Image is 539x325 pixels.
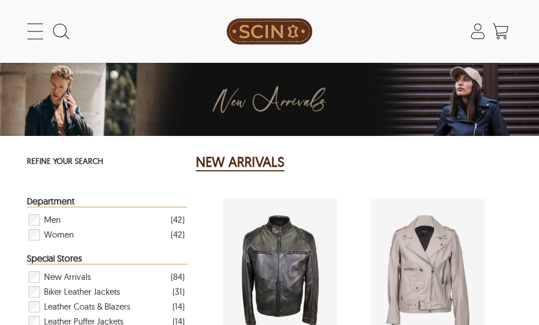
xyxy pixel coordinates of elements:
[196,153,284,171] h2: NEW ARRIVALS
[44,299,130,314] span: Leather Coats & Blazers
[27,252,187,264] div: Heading Filter New Arrivals by Special Stores
[27,195,187,207] div: Heading Filter New Arrivals by Department
[227,6,312,57] img: SCIN
[489,20,512,43] a: Shopping Cart
[172,299,184,314] div: ( 14 )
[27,153,187,171] p: REFINE YOUR SEARCH
[172,284,184,299] div: ( 31 )
[171,270,184,284] div: ( 84 )
[27,299,184,314] div: Filter Leather Coats & Blazers New Arrivals
[27,284,184,299] div: Filter Biker Leather Jackets New Arrivals
[188,6,350,57] a: SCIN
[27,212,184,227] div: Filter Men New Arrivals
[44,227,74,242] span: Women
[44,270,91,284] span: New Arrivals
[44,212,61,227] span: Men
[44,284,120,299] span: Biker Leather Jackets
[27,227,184,242] div: Filter Women New Arrivals
[27,270,184,284] div: Filter New Arrivals New Arrivals
[171,212,184,227] div: ( 42 )
[171,227,184,242] div: ( 42 )
[196,151,512,174] div: New Arrivals 85 Results Found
